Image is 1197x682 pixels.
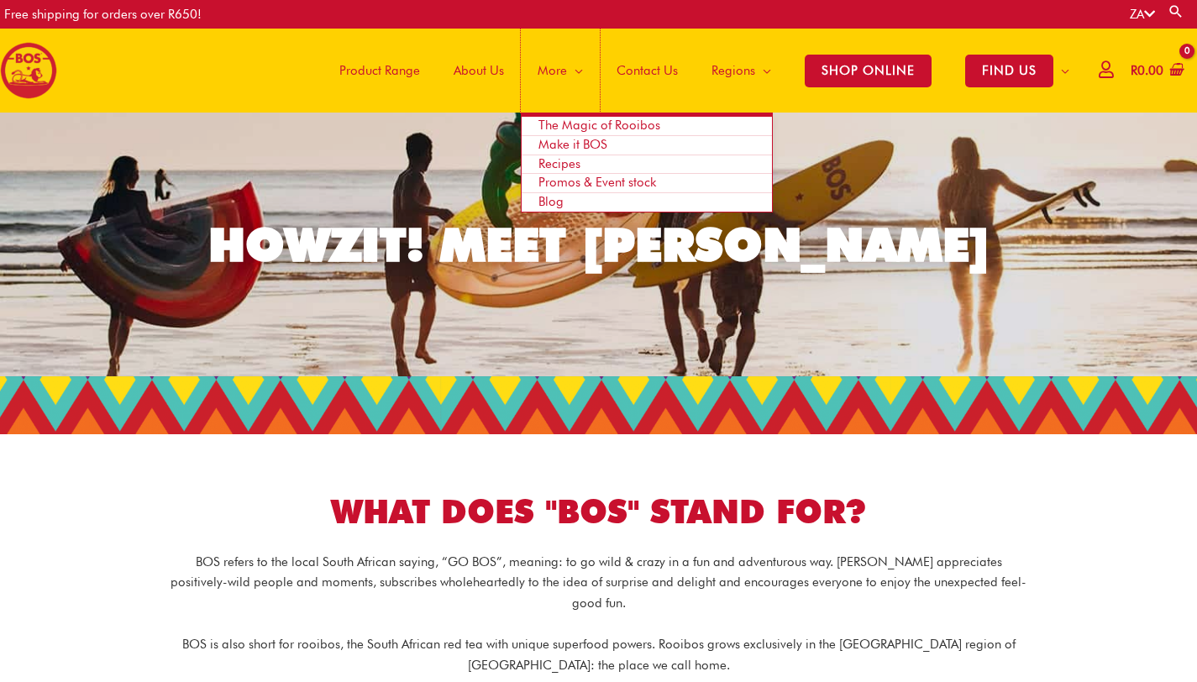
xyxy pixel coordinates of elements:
[522,155,772,175] a: Recipes
[1127,52,1184,90] a: View Shopping Cart, empty
[171,634,1027,676] p: BOS is also short for rooibos, the South African red tea with unique superfood powers. Rooibos gr...
[522,174,772,193] a: Promos & Event stock
[538,137,607,152] span: Make it BOS
[805,55,932,87] span: SHOP ONLINE
[538,118,660,133] span: The Magic of Rooibos
[1131,63,1163,78] bdi: 0.00
[788,29,948,113] a: SHOP ONLINE
[695,29,788,113] a: Regions
[1130,7,1155,22] a: ZA
[1168,3,1184,19] a: Search button
[454,45,504,96] span: About Us
[538,194,564,209] span: Blog
[538,156,580,171] span: Recipes
[522,117,772,136] a: The Magic of Rooibos
[600,29,695,113] a: Contact Us
[538,45,567,96] span: More
[129,489,1069,535] h1: WHAT DOES "BOS" STAND FOR?
[521,29,600,113] a: More
[522,193,772,212] a: Blog
[208,222,990,268] div: HOWZIT! MEET [PERSON_NAME]
[538,175,656,190] span: Promos & Event stock
[339,45,420,96] span: Product Range
[522,136,772,155] a: Make it BOS
[617,45,678,96] span: Contact Us
[323,29,437,113] a: Product Range
[171,552,1027,614] p: BOS refers to the local South African saying, “GO BOS”, meaning: to go wild & crazy in a fun and ...
[1131,63,1137,78] span: R
[310,29,1086,113] nav: Site Navigation
[965,55,1053,87] span: FIND US
[437,29,521,113] a: About Us
[711,45,755,96] span: Regions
